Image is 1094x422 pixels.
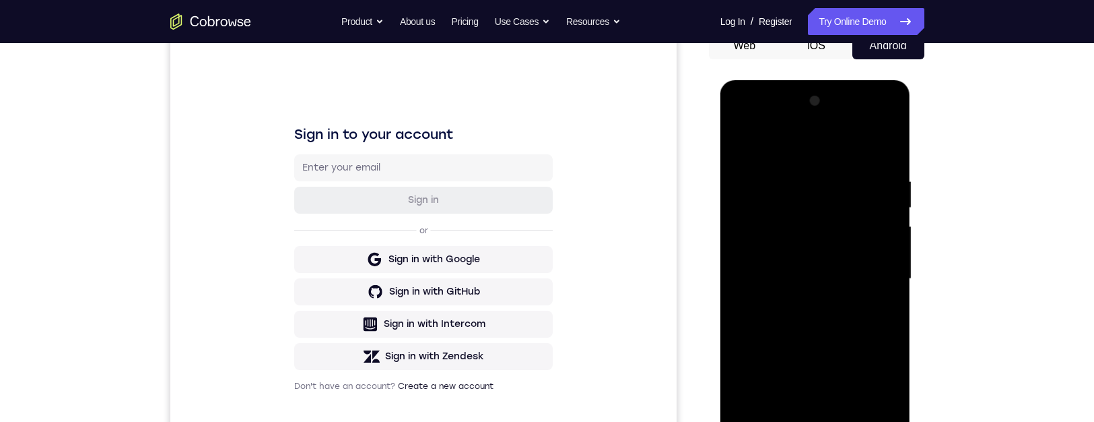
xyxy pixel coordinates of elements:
[566,8,621,35] button: Resources
[495,8,550,35] button: Use Cases
[341,8,384,35] button: Product
[228,349,323,359] a: Create a new account
[124,311,382,338] button: Sign in with Zendesk
[808,8,924,35] a: Try Online Demo
[219,253,310,266] div: Sign in with GitHub
[124,278,382,305] button: Sign in with Intercom
[124,214,382,241] button: Sign in with Google
[709,32,781,59] button: Web
[124,246,382,273] button: Sign in with GitHub
[751,13,753,30] span: /
[400,8,435,35] a: About us
[218,220,310,234] div: Sign in with Google
[215,318,314,331] div: Sign in with Zendesk
[124,349,382,359] p: Don't have an account?
[780,32,852,59] button: iOS
[213,285,315,299] div: Sign in with Intercom
[170,13,251,30] a: Go to the home page
[852,32,924,59] button: Android
[246,193,261,204] p: or
[759,8,792,35] a: Register
[720,8,745,35] a: Log In
[451,8,478,35] a: Pricing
